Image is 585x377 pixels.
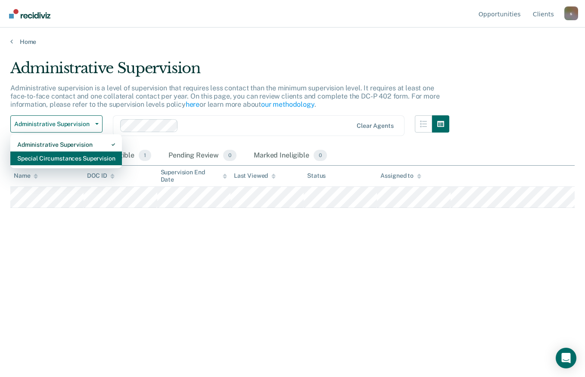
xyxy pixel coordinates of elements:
div: Name [14,172,38,179]
div: Status [307,172,326,179]
div: Administrative Supervision [17,138,115,151]
span: 1 [139,150,151,161]
div: Special Circumstances Supervision [17,151,115,165]
a: our methodology [261,100,314,108]
div: Administrative Supervision [10,59,449,84]
div: Last Viewed [234,172,276,179]
div: s [564,6,578,20]
span: 0 [223,150,236,161]
span: Administrative Supervision [14,121,92,128]
div: Open Intercom Messenger [556,348,576,368]
div: Pending Review0 [167,146,238,165]
div: Supervision End Date [161,169,227,183]
div: DOC ID [87,172,115,179]
span: 0 [314,150,327,161]
button: Administrative Supervision [10,115,103,133]
img: Recidiviz [9,9,50,19]
button: Profile dropdown button [564,6,578,20]
p: Administrative supervision is a level of supervision that requires less contact than the minimum ... [10,84,439,108]
div: Marked Ineligible0 [252,146,329,165]
div: Clear agents [357,122,393,130]
div: Assigned to [380,172,421,179]
a: here [186,100,199,108]
div: Dropdown Menu [10,134,122,169]
a: Home [10,38,575,46]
